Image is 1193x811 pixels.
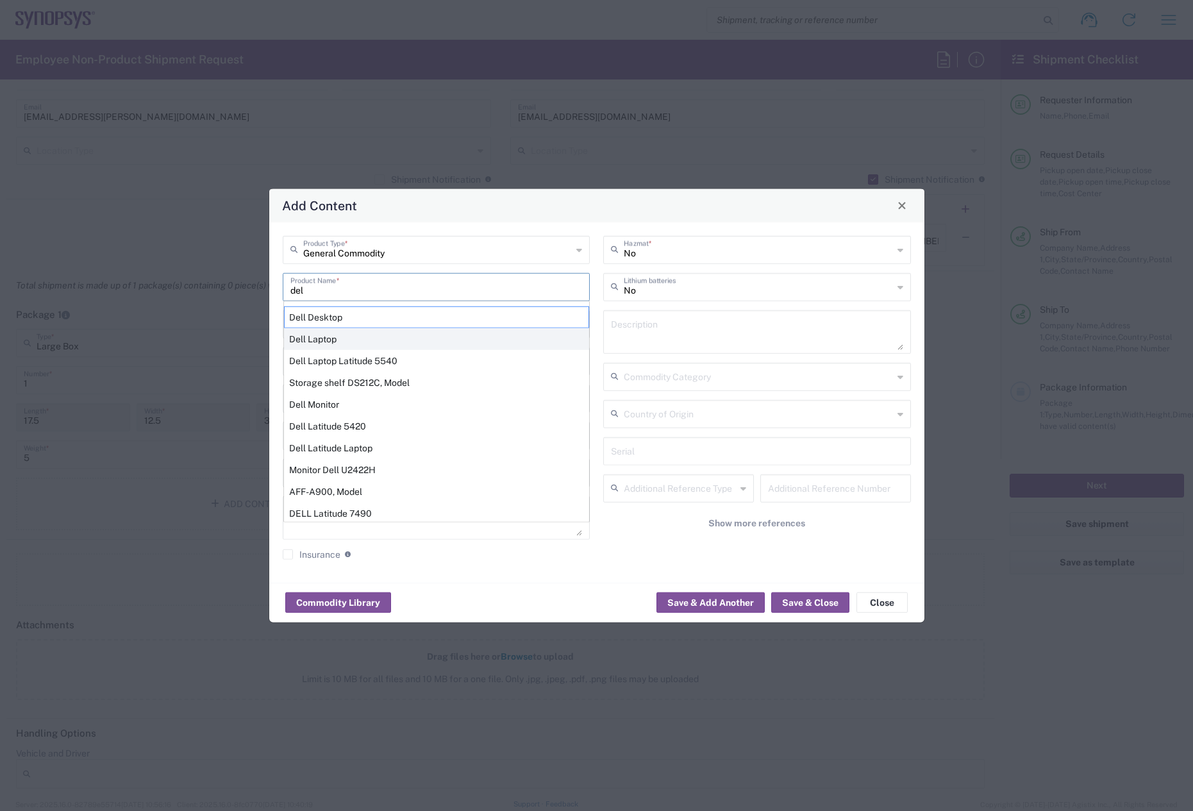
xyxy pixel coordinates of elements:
div: Dell Desktop [284,306,589,328]
h4: Add Content [282,196,357,215]
div: Dell Laptop [284,328,589,349]
div: Dell Latitude 5420 [284,415,589,437]
div: DELL Latitude 7490 [284,502,589,524]
button: Close [893,196,911,214]
div: Dell Latitude Laptop [284,437,589,458]
div: Dell Monitor [284,393,589,415]
button: Save & Close [771,592,849,613]
label: Insurance [283,549,340,559]
div: Dell Laptop Latitude 5540 [284,349,589,371]
div: Storage shelf DS212C, Model [284,371,589,393]
button: Commodity Library [285,592,391,613]
div: AFF-A900, Model [284,480,589,502]
button: Save & Add Another [656,592,765,613]
button: Close [856,592,908,613]
span: Show more references [708,517,805,529]
div: Monitor Dell U2422H [284,458,589,480]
